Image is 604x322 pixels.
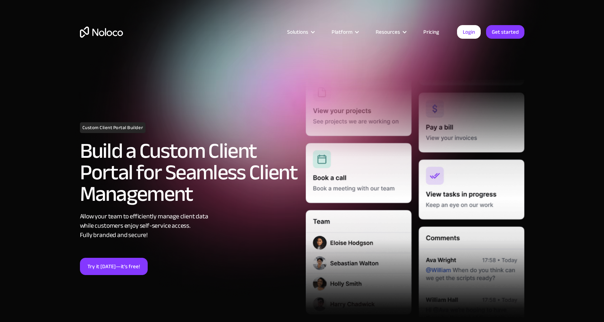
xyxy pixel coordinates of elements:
div: Solutions [287,27,308,37]
a: Get started [486,25,524,39]
h1: Custom Client Portal Builder [80,122,146,133]
div: Platform [323,27,367,37]
a: Try it [DATE]—it’s free! [80,258,148,275]
a: Login [457,25,481,39]
div: Resources [376,27,400,37]
a: home [80,27,123,38]
div: Resources [367,27,414,37]
div: Solutions [278,27,323,37]
div: Platform [332,27,352,37]
a: Pricing [414,27,448,37]
div: Allow your team to efficiently manage client data while customers enjoy self-service access. Full... [80,212,299,240]
h2: Build a Custom Client Portal for Seamless Client Management [80,140,299,205]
